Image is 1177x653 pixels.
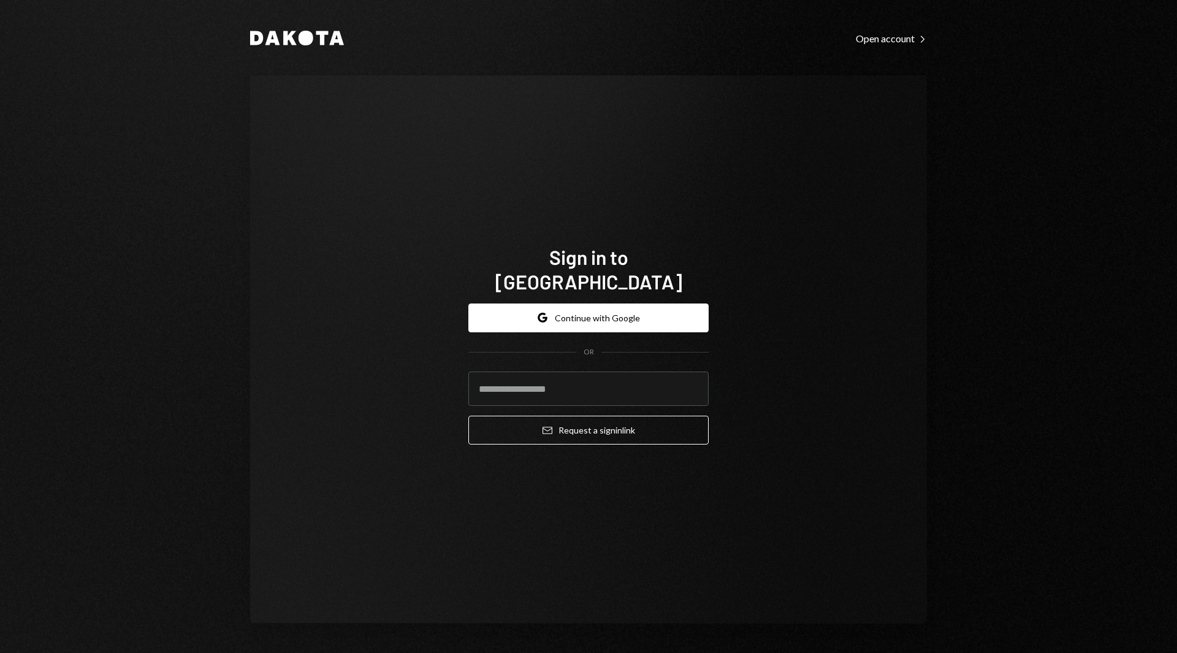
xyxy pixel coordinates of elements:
div: Open account [856,32,927,45]
a: Open account [856,31,927,45]
button: Continue with Google [468,304,709,332]
h1: Sign in to [GEOGRAPHIC_DATA] [468,245,709,294]
div: OR [584,347,594,357]
button: Request a signinlink [468,416,709,445]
